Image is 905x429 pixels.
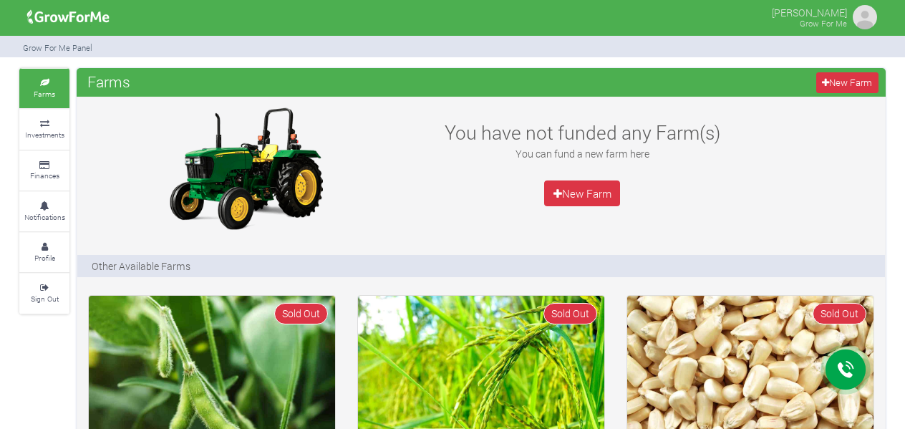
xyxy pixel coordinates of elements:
h3: You have not funded any Farm(s) [427,121,737,144]
small: Sign Out [31,294,59,304]
a: Sign Out [19,274,69,313]
p: Other Available Farms [92,259,190,274]
p: [PERSON_NAME] [772,3,847,20]
span: Sold Out [813,303,866,324]
a: New Farm [816,72,879,93]
img: growforme image [156,104,335,233]
small: Notifications [24,212,65,222]
small: Profile [34,253,55,263]
span: Sold Out [274,303,328,324]
a: Profile [19,233,69,272]
img: growforme image [851,3,879,32]
img: growforme image [22,3,115,32]
a: New Farm [544,180,620,206]
a: Notifications [19,192,69,231]
small: Investments [25,130,64,140]
a: Finances [19,151,69,191]
a: Farms [19,69,69,108]
p: You can fund a new farm here [427,146,737,161]
span: Sold Out [543,303,597,324]
small: Grow For Me [800,18,847,29]
small: Farms [34,89,55,99]
small: Finances [30,170,59,180]
a: Investments [19,110,69,149]
span: Farms [84,67,134,96]
small: Grow For Me Panel [23,42,92,53]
